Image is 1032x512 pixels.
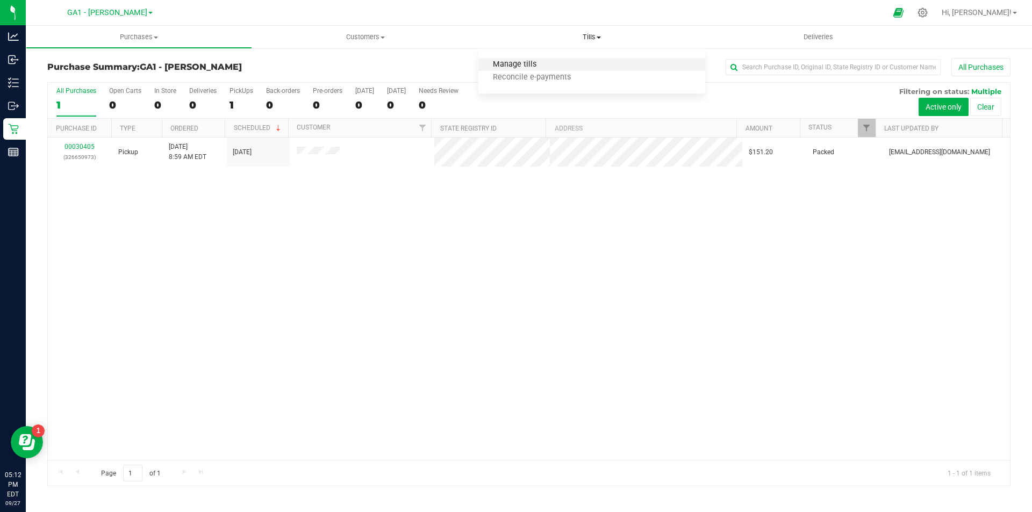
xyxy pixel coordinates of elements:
div: 0 [266,99,300,111]
a: Ordered [170,125,198,132]
button: Clear [970,98,1001,116]
h3: Purchase Summary: [47,62,368,72]
span: [DATE] 8:59 AM EDT [169,142,206,162]
inline-svg: Outbound [8,100,19,111]
a: Purchase ID [56,125,97,132]
a: Status [808,124,832,131]
iframe: Resource center unread badge [32,424,45,437]
span: Filtering on status: [899,87,969,96]
span: Reconcile e-payments [478,73,585,82]
span: Open Ecommerce Menu [886,2,911,23]
div: 1 [56,99,96,111]
div: 0 [419,99,458,111]
a: Last Updated By [884,125,938,132]
inline-svg: Reports [8,147,19,157]
div: Manage settings [916,8,929,18]
th: Address [546,119,736,138]
p: (326650973) [54,152,105,162]
span: Purchases [26,32,252,42]
iframe: Resource center [11,426,43,458]
span: Pickup [118,147,138,157]
a: Filter [413,119,431,137]
input: 1 [123,465,142,481]
inline-svg: Inventory [8,77,19,88]
span: Tills [478,32,705,42]
div: 0 [355,99,374,111]
a: Tills Manage tills Reconcile e-payments [478,26,705,48]
div: All Purchases [56,87,96,95]
div: Pre-orders [313,87,342,95]
a: Deliveries [705,26,931,48]
a: State Registry ID [440,125,497,132]
span: $151.20 [749,147,773,157]
div: 0 [387,99,406,111]
a: Customers [252,26,478,48]
span: [DATE] [233,147,252,157]
span: Deliveries [789,32,848,42]
a: Customer [297,124,330,131]
a: Type [120,125,135,132]
span: 1 - 1 of 1 items [939,465,999,481]
p: 05:12 PM EDT [5,470,21,499]
div: Needs Review [419,87,458,95]
div: [DATE] [355,87,374,95]
div: Deliveries [189,87,217,95]
button: Active only [919,98,969,116]
div: PickUps [230,87,253,95]
inline-svg: Analytics [8,31,19,42]
div: 0 [313,99,342,111]
input: Search Purchase ID, Original ID, State Registry ID or Customer Name... [726,59,941,75]
span: Multiple [971,87,1001,96]
span: Hi, [PERSON_NAME]! [942,8,1012,17]
div: In Store [154,87,176,95]
div: Back-orders [266,87,300,95]
div: 0 [109,99,141,111]
div: 1 [230,99,253,111]
a: Filter [858,119,876,137]
span: Page of 1 [92,465,169,481]
div: Open Carts [109,87,141,95]
div: [DATE] [387,87,406,95]
a: Scheduled [234,124,283,132]
p: 09/27 [5,499,21,507]
a: Amount [746,125,772,132]
span: Customers [253,32,478,42]
a: Purchases [26,26,252,48]
span: [EMAIL_ADDRESS][DOMAIN_NAME] [889,147,990,157]
inline-svg: Inbound [8,54,19,65]
span: Manage tills [478,60,551,69]
span: Packed [813,147,834,157]
a: 00030405 [64,143,95,150]
span: GA1 - [PERSON_NAME] [140,62,242,72]
button: All Purchases [951,58,1010,76]
span: GA1 - [PERSON_NAME] [67,8,147,17]
inline-svg: Retail [8,124,19,134]
div: 0 [189,99,217,111]
div: 0 [154,99,176,111]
